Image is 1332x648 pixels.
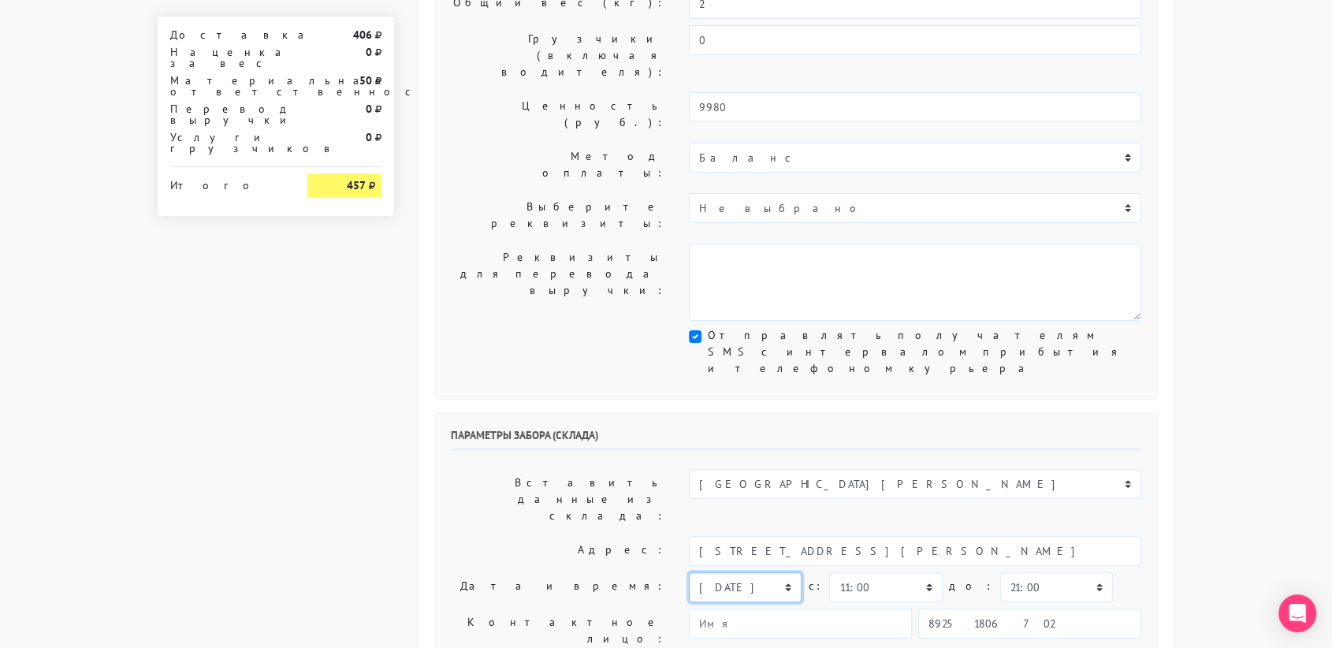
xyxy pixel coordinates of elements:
[439,143,677,187] label: Метод оплаты:
[366,102,372,116] strong: 0
[439,25,677,86] label: Грузчики (включая водителя):
[158,132,296,154] div: Услуги грузчиков
[708,327,1141,377] label: Отправлять получателям SMS с интервалом прибытия и телефоном курьера
[949,572,994,600] label: до:
[439,92,677,136] label: Ценность (руб.):
[158,75,296,97] div: Материальная ответственность
[359,73,372,88] strong: 50
[347,178,366,192] strong: 457
[439,469,677,530] label: Вставить данные из склада:
[439,536,677,566] label: Адрес:
[451,429,1141,450] h6: Параметры забора (склада)
[353,28,372,42] strong: 406
[158,47,296,69] div: Наценка за вес
[808,572,823,600] label: c:
[439,244,677,321] label: Реквизиты для перевода выручки:
[1278,594,1316,632] div: Open Intercom Messenger
[158,103,296,125] div: Перевод выручки
[366,45,372,59] strong: 0
[439,572,677,602] label: Дата и время:
[366,130,372,144] strong: 0
[170,173,284,191] div: Итого
[439,193,677,237] label: Выберите реквизиты:
[918,609,1141,639] input: Телефон
[158,29,296,40] div: Доставка
[689,609,912,639] input: Имя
